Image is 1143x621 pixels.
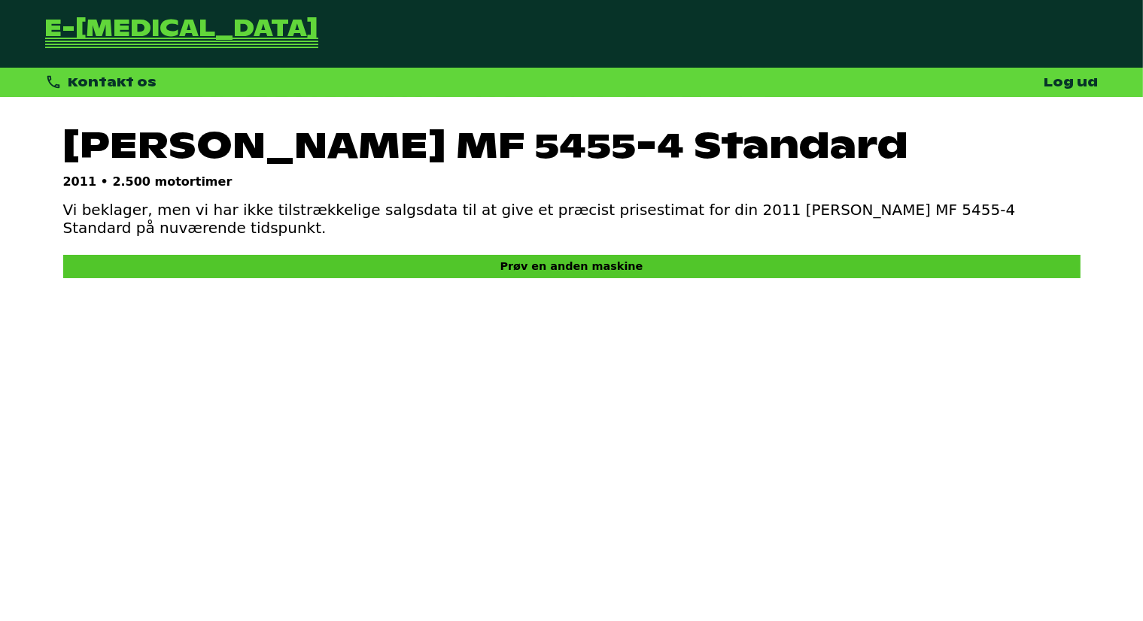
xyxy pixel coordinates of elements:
a: Prøv en anden maskine [63,255,1081,277]
a: Tilbage til forsiden [45,18,318,50]
span: Kontakt os [68,74,157,90]
p: Vi beklager, men vi har ikke tilstrækkelige salgsdata til at give et præcist prisestimat for din ... [63,201,1081,237]
a: Log ud [1044,74,1099,90]
div: Kontakt os [45,74,157,91]
p: 2011 • 2.500 motortimer [63,174,1081,189]
h1: [PERSON_NAME] MF 5455-4 Standard [63,121,1081,168]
